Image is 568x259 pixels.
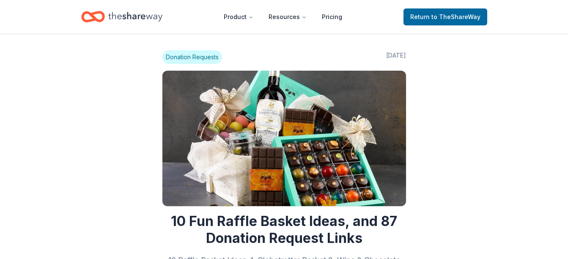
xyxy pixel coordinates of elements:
span: Return [410,12,480,22]
a: Returnto TheShareWay [403,8,487,25]
h1: 10 Fun Raffle Basket Ideas, and 87 Donation Request Links [162,213,406,247]
a: Home [81,7,162,27]
button: Resources [262,8,313,25]
img: Image for 10 Fun Raffle Basket Ideas, and 87 Donation Request Links [162,71,406,206]
a: Pricing [315,8,349,25]
span: to TheShareWay [431,13,480,20]
span: Donation Requests [162,50,222,64]
span: [DATE] [386,50,406,64]
button: Product [217,8,260,25]
nav: Main [217,7,349,27]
